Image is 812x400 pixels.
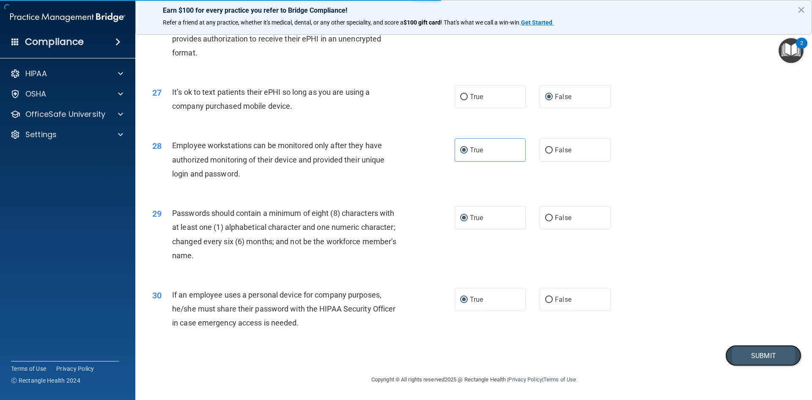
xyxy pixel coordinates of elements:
[797,3,805,17] button: Close
[152,290,162,301] span: 30
[545,147,553,154] input: False
[521,19,554,26] a: Get Started
[470,295,483,303] span: True
[800,43,803,54] div: 2
[25,109,105,119] p: OfficeSafe University
[172,88,370,110] span: It’s ok to text patients their ePHI so long as you are using a company purchased mobile device.
[10,69,123,79] a: HIPAA
[10,130,123,140] a: Settings
[460,94,468,100] input: True
[25,130,57,140] p: Settings
[11,376,80,385] span: Ⓒ Rectangle Health 2024
[25,69,47,79] p: HIPAA
[172,209,396,260] span: Passwords should contain a minimum of eight (8) characters with at least one (1) alphabetical cha...
[470,214,483,222] span: True
[545,215,553,221] input: False
[470,93,483,101] span: True
[172,290,395,327] span: If an employee uses a personal device for company purposes, he/she must share their password with...
[545,94,553,100] input: False
[172,6,398,57] span: Even though regular email is not secure, practices are allowed to e-mail patients ePHI in an unen...
[11,364,46,373] a: Terms of Use
[543,376,576,383] a: Terms of Use
[555,146,571,154] span: False
[725,345,801,367] button: Submit
[470,146,483,154] span: True
[25,36,84,48] h4: Compliance
[319,366,628,393] div: Copyright © All rights reserved 2025 @ Rectangle Health | |
[545,297,553,303] input: False
[10,109,123,119] a: OfficeSafe University
[152,141,162,151] span: 28
[555,214,571,222] span: False
[460,215,468,221] input: True
[56,364,94,373] a: Privacy Policy
[460,147,468,154] input: True
[460,297,468,303] input: True
[555,93,571,101] span: False
[152,209,162,219] span: 29
[508,376,542,383] a: Privacy Policy
[555,295,571,303] span: False
[779,38,804,63] button: Open Resource Center, 2 new notifications
[163,19,403,26] span: Refer a friend at any practice, whether it's medical, dental, or any other speciality, and score a
[10,89,123,99] a: OSHA
[152,88,162,98] span: 27
[441,19,521,26] span: ! That's what we call a win-win.
[25,89,47,99] p: OSHA
[403,19,441,26] strong: $100 gift card
[163,6,785,14] p: Earn $100 for every practice you refer to Bridge Compliance!
[10,9,125,26] img: PMB logo
[172,141,384,178] span: Employee workstations can be monitored only after they have authorized monitoring of their device...
[521,19,552,26] strong: Get Started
